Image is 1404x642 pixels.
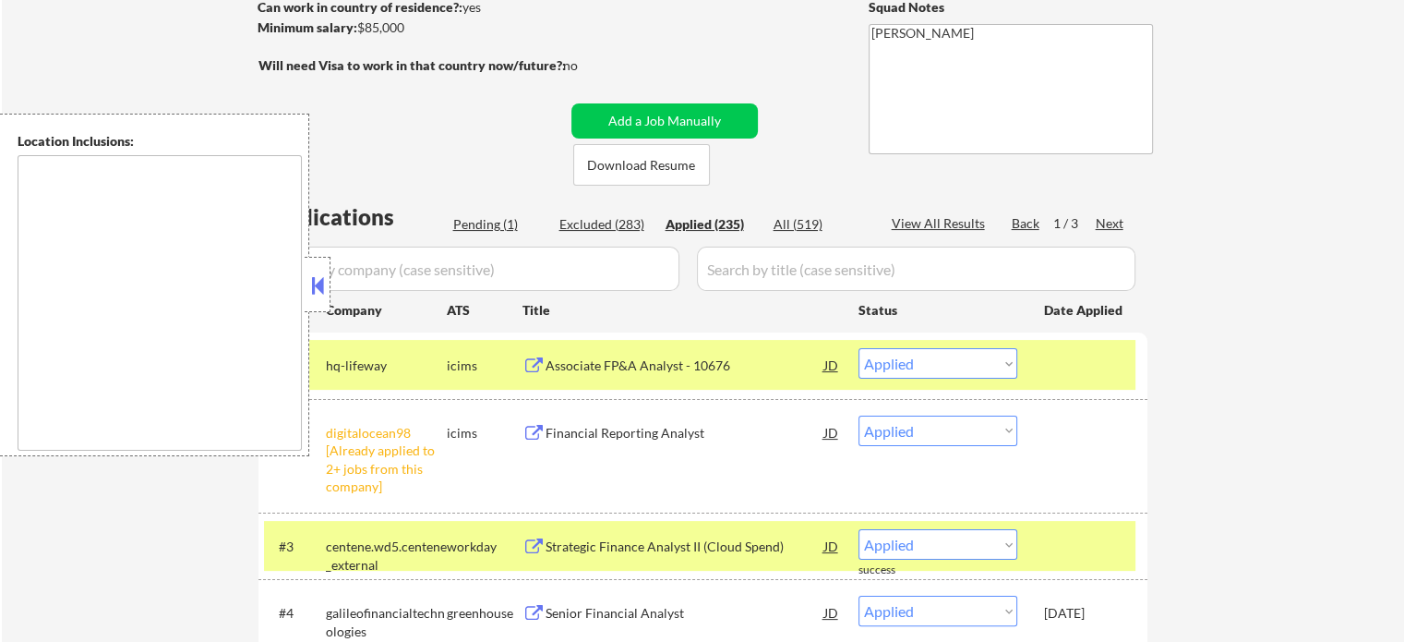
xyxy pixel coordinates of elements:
[447,424,522,442] div: icims
[326,301,447,320] div: Company
[563,56,616,75] div: no
[774,215,866,234] div: All (519)
[822,529,841,563] div: JD
[546,538,824,556] div: Strategic Finance Analyst II (Cloud Spend)
[279,538,311,556] div: #3
[559,215,652,234] div: Excluded (283)
[326,424,447,496] div: digitalocean98 [Already applied to 2+ jobs from this company]
[447,357,522,375] div: icims
[453,215,546,234] div: Pending (1)
[279,604,311,623] div: #4
[326,357,447,375] div: hq-lifeway
[18,132,302,151] div: Location Inclusions:
[546,357,824,375] div: Associate FP&A Analyst - 10676
[892,214,990,233] div: View All Results
[447,301,522,320] div: ATS
[1044,604,1125,623] div: [DATE]
[326,538,447,574] div: centene.wd5.centene_external
[822,416,841,449] div: JD
[326,604,447,640] div: galileofinancialtechnologies
[666,215,758,234] div: Applied (235)
[1053,214,1096,233] div: 1 / 3
[858,563,932,578] div: success
[522,301,841,320] div: Title
[258,19,357,35] strong: Minimum salary:
[697,247,1135,291] input: Search by title (case sensitive)
[1012,214,1041,233] div: Back
[858,293,1017,326] div: Status
[1096,214,1125,233] div: Next
[546,604,824,623] div: Senior Financial Analyst
[447,604,522,623] div: greenhouse
[822,596,841,629] div: JD
[264,247,679,291] input: Search by company (case sensitive)
[258,57,566,73] strong: Will need Visa to work in that country now/future?:
[447,538,522,556] div: workday
[571,103,758,139] button: Add a Job Manually
[546,424,824,442] div: Financial Reporting Analyst
[258,18,565,37] div: $85,000
[264,206,447,228] div: Applications
[822,348,841,382] div: JD
[1044,301,1125,320] div: Date Applied
[573,144,710,186] button: Download Resume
